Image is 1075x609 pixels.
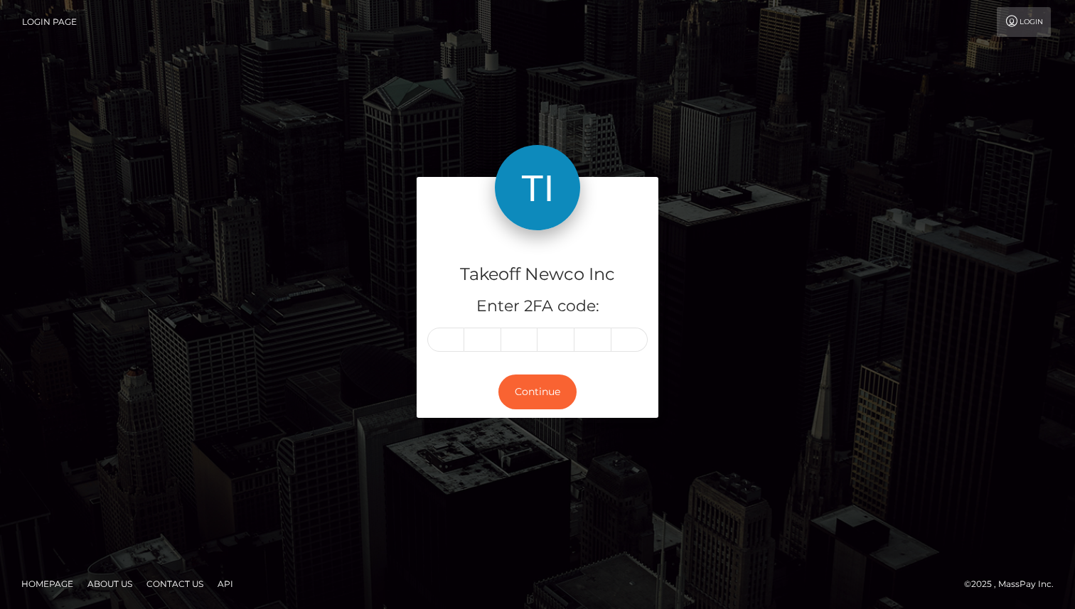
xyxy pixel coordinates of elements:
a: Login Page [22,7,77,37]
a: API [212,573,239,595]
a: Login [997,7,1051,37]
a: About Us [82,573,138,595]
h5: Enter 2FA code: [427,296,648,318]
button: Continue [498,374,577,409]
a: Homepage [16,573,79,595]
a: Contact Us [141,573,209,595]
img: Takeoff Newco Inc [495,145,580,230]
div: © 2025 , MassPay Inc. [964,576,1064,592]
h4: Takeoff Newco Inc [427,262,648,287]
